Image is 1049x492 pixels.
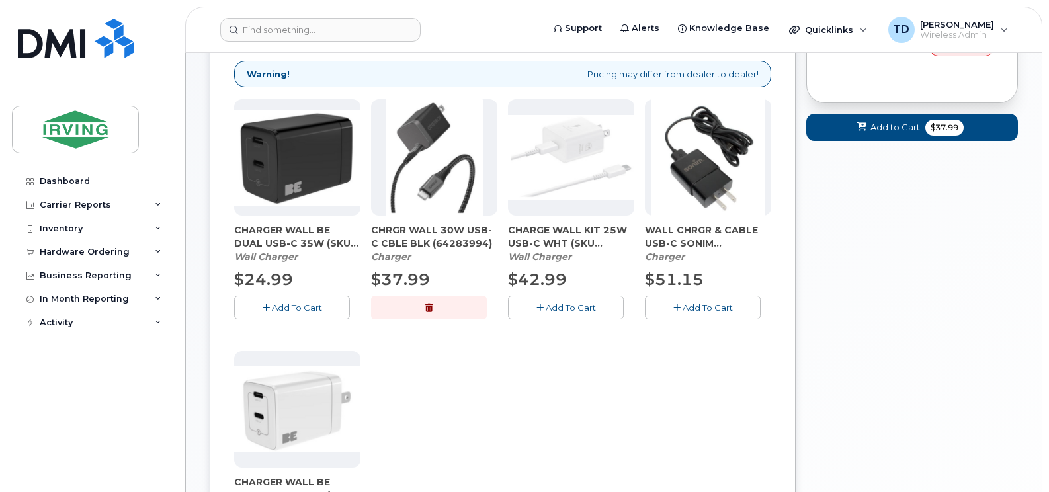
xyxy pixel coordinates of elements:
[925,120,964,136] span: $37.99
[508,296,624,319] button: Add To Cart
[234,224,360,263] div: CHARGER WALL BE DUAL USB-C 35W (SKU 64281532)
[651,99,765,216] img: sonim_charger.png
[234,296,350,319] button: Add To Cart
[806,114,1018,141] button: Add to Cart $37.99
[234,251,298,263] em: Wall Charger
[805,24,853,35] span: Quicklinks
[272,302,322,313] span: Add To Cart
[893,22,909,38] span: TD
[220,18,421,42] input: Find something...
[920,19,994,30] span: [PERSON_NAME]
[645,270,704,289] span: $51.15
[508,270,567,289] span: $42.99
[689,22,769,35] span: Knowledge Base
[565,22,602,35] span: Support
[611,15,669,42] a: Alerts
[508,251,571,263] em: Wall Charger
[508,115,634,200] img: CHARGE_WALL_KIT_25W_USB-C_WHT.png
[870,121,920,134] span: Add to Cart
[371,224,497,263] div: CHRGR WALL 30W USB-C CBLE BLK (64283994)
[247,68,290,81] strong: Warning!
[645,224,771,250] span: WALL CHRGR & CABLE USB-C SONIM (64121109)
[386,99,482,216] img: chrgr_wall_30w_-_blk.png
[508,224,634,263] div: CHARGE WALL KIT 25W USB-C WHT (SKU 64287309)
[508,224,634,250] span: CHARGE WALL KIT 25W USB-C WHT (SKU 64287309)
[780,17,876,43] div: Quicklinks
[234,61,771,88] div: Pricing may differ from dealer to dealer!
[234,110,360,206] img: CHARGER_WALL_BE_DUAL_USB-C_35W.png
[879,17,1017,43] div: Tricia Downard
[371,270,430,289] span: $37.99
[371,251,411,263] em: Charger
[669,15,778,42] a: Knowledge Base
[645,224,771,263] div: WALL CHRGR & CABLE USB-C SONIM (64121109)
[371,224,497,250] span: CHRGR WALL 30W USB-C CBLE BLK (64283994)
[683,302,733,313] span: Add To Cart
[645,296,761,319] button: Add To Cart
[645,251,685,263] em: Charger
[234,366,360,451] img: BE.png
[920,30,994,40] span: Wireless Admin
[546,302,596,313] span: Add To Cart
[234,270,293,289] span: $24.99
[234,224,360,250] span: CHARGER WALL BE DUAL USB-C 35W (SKU 64281532)
[632,22,659,35] span: Alerts
[544,15,611,42] a: Support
